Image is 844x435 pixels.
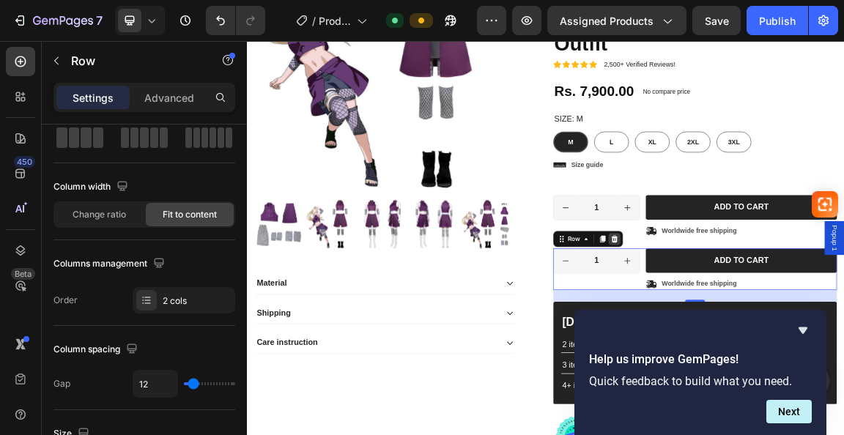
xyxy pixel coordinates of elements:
[589,351,812,368] h2: Help us improve GemPages!
[473,143,481,154] span: M
[6,6,109,35] button: 7
[469,285,493,298] div: Row
[206,6,265,35] div: Undo/Redo
[53,377,70,390] div: Gap
[451,306,486,341] button: decrement
[486,306,542,341] input: quantity
[610,352,721,364] p: Worldwide free shipping
[533,143,539,154] span: L
[163,208,217,221] span: Fit to content
[525,29,630,41] p: 2,500+ Verified Reviews!
[766,400,812,423] button: Next question
[542,306,577,341] button: increment
[692,6,741,35] button: Save
[11,268,35,280] div: Beta
[14,393,64,409] p: Shipping
[247,41,844,435] iframe: Design area
[486,228,542,263] input: quantity
[705,15,729,27] span: Save
[71,52,196,70] p: Row
[73,208,126,221] span: Change ratio
[14,156,35,168] div: 450
[451,60,571,89] div: Rs. 7,900.00
[451,228,486,263] button: decrement
[589,321,812,423] div: Help us improve GemPages!
[747,6,808,35] button: Publish
[53,340,141,360] div: Column spacing
[451,106,496,124] legend: Size: M
[687,316,768,331] div: Add to cart
[133,371,177,397] input: Auto
[560,13,654,29] span: Assigned Products
[759,13,796,29] div: Publish
[687,237,768,253] div: Add to cart
[589,374,812,388] p: Quick feedback to build what you need.
[582,70,652,79] p: No compare price
[648,143,665,154] span: 2XL
[477,176,524,189] p: Size guide
[73,90,114,105] p: Settings
[464,403,652,425] p: [DATE][DATE] Sale
[53,294,78,307] div: Order
[144,90,194,105] p: Advanced
[794,321,812,339] button: Hide survey
[542,228,577,263] button: increment
[591,143,603,154] span: XL
[319,13,351,29] span: Product Page - [DATE] 15:16:56
[53,254,168,274] div: Columns management
[163,294,232,308] div: 2 cols
[312,13,316,29] span: /
[708,143,725,154] span: 3XL
[96,12,103,29] p: 7
[547,6,686,35] button: Assigned Products
[610,273,721,286] p: Worldwide free shipping
[53,177,131,197] div: Column width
